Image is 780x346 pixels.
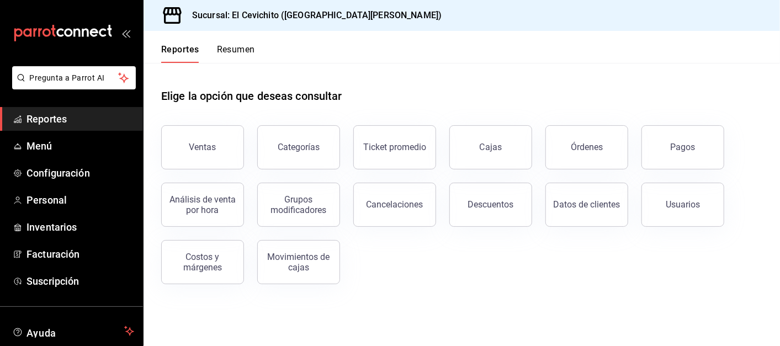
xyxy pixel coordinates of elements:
[168,194,237,215] div: Análisis de venta por hora
[26,220,134,235] span: Inventarios
[161,88,342,104] h1: Elige la opción que deseas consultar
[26,193,134,207] span: Personal
[217,44,255,63] button: Resumen
[161,44,255,63] div: navigation tabs
[183,9,442,22] h3: Sucursal: El Cevichito ([GEOGRAPHIC_DATA][PERSON_NAME])
[363,142,426,152] div: Ticket promedio
[168,252,237,273] div: Costos y márgenes
[26,324,120,338] span: Ayuda
[571,142,603,152] div: Órdenes
[449,183,532,227] button: Descuentos
[8,80,136,92] a: Pregunta a Parrot AI
[353,183,436,227] button: Cancelaciones
[449,125,532,169] a: Cajas
[12,66,136,89] button: Pregunta a Parrot AI
[671,142,696,152] div: Pagos
[257,183,340,227] button: Grupos modificadores
[161,44,199,63] button: Reportes
[26,139,134,153] span: Menú
[545,183,628,227] button: Datos de clientes
[545,125,628,169] button: Órdenes
[480,141,502,154] div: Cajas
[161,240,244,284] button: Costos y márgenes
[264,194,333,215] div: Grupos modificadores
[257,125,340,169] button: Categorías
[666,199,700,210] div: Usuarios
[121,29,130,38] button: open_drawer_menu
[161,183,244,227] button: Análisis de venta por hora
[278,142,320,152] div: Categorías
[641,183,724,227] button: Usuarios
[367,199,423,210] div: Cancelaciones
[30,72,119,84] span: Pregunta a Parrot AI
[26,247,134,262] span: Facturación
[641,125,724,169] button: Pagos
[161,125,244,169] button: Ventas
[353,125,436,169] button: Ticket promedio
[26,274,134,289] span: Suscripción
[468,199,514,210] div: Descuentos
[26,111,134,126] span: Reportes
[26,166,134,180] span: Configuración
[264,252,333,273] div: Movimientos de cajas
[554,199,620,210] div: Datos de clientes
[189,142,216,152] div: Ventas
[257,240,340,284] button: Movimientos de cajas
